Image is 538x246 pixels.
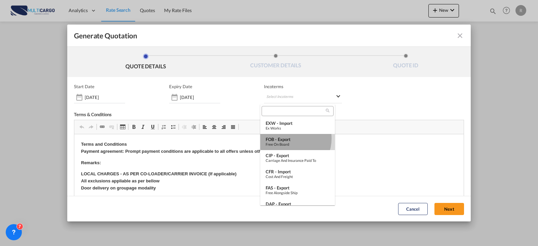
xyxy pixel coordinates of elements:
[7,63,280,124] strong: Quote conditions: • Valid for non-hazardous general cargo. • Subject to final cargo details and a...
[266,137,330,142] div: FOB - export
[266,158,330,163] div: Carriage and Insurance Paid to
[266,142,330,146] div: Free on Board
[7,37,162,56] strong: LOCAL CHARGES - AS PER CO-LOADER/CARRIER INVOICE (If applicable) All exclusions appliable as per ...
[7,7,235,20] strong: Terms and Conditions Payment agreement: Prompt payment conditions are applicable to all offers un...
[266,153,330,158] div: CIP - export
[7,26,27,31] strong: Remarks:
[266,185,330,190] div: FAS - export
[325,108,330,113] md-icon: icon-magnify
[266,201,330,207] div: DAP - export
[266,190,330,195] div: Free Alongside Ship
[266,120,330,126] div: EXW - import
[266,169,330,174] div: CFR - import
[266,174,330,179] div: Cost and Freight
[266,126,330,130] div: Ex Works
